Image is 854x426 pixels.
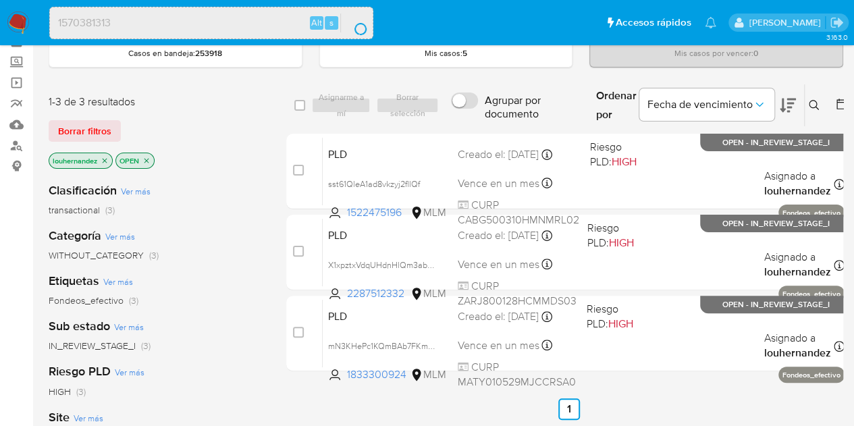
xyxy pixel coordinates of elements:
span: Alt [311,16,322,29]
span: Accesos rápidos [616,16,691,30]
a: Salir [830,16,844,30]
span: s [329,16,333,29]
a: Notificaciones [705,17,716,28]
button: search-icon [340,14,368,32]
input: Buscar usuario o caso... [50,14,373,32]
span: 3.163.0 [826,32,847,43]
p: loui.hernandezrodriguez@mercadolibre.com.mx [749,16,825,29]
